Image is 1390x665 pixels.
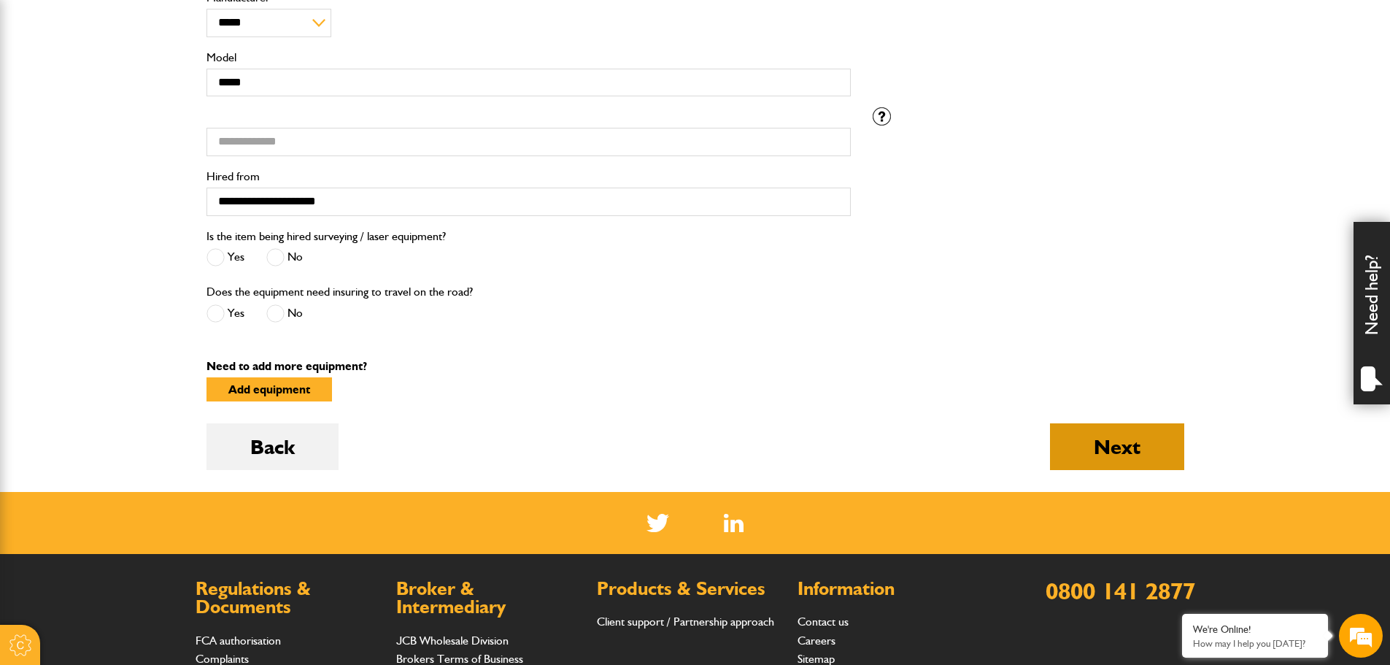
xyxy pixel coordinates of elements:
div: Minimize live chat window [239,7,274,42]
input: Enter your last name [19,135,266,167]
img: Twitter [646,514,669,532]
label: Is the item being hired surveying / laser equipment? [206,231,446,242]
img: d_20077148190_company_1631870298795_20077148190 [25,81,61,101]
label: No [266,248,303,266]
label: Does the equipment need insuring to travel on the road? [206,286,473,298]
textarea: Type your message and hit 'Enter' [19,264,266,437]
button: Back [206,423,339,470]
label: Yes [206,248,244,266]
button: Add equipment [206,377,332,401]
h2: Broker & Intermediary [396,580,582,617]
p: Need to add more equipment? [206,361,1184,372]
img: Linked In [724,514,744,532]
h2: Products & Services [597,580,783,599]
input: Enter your email address [19,178,266,210]
label: Yes [206,304,244,323]
a: JCB Wholesale Division [396,634,509,647]
a: Contact us [798,615,849,629]
a: 0800 141 2877 [1046,577,1195,605]
button: Next [1050,423,1184,470]
h2: Information [798,580,984,599]
em: Start Chat [198,450,265,469]
input: Enter your phone number [19,221,266,253]
a: FCA authorisation [196,634,281,647]
label: Model [206,52,851,64]
a: LinkedIn [724,514,744,532]
h2: Regulations & Documents [196,580,382,617]
div: Need help? [1354,222,1390,404]
label: Hired from [206,171,851,182]
a: Careers [798,634,835,647]
p: How may I help you today? [1193,638,1317,649]
a: Client support / Partnership approach [597,615,774,629]
div: Chat with us now [76,82,245,101]
div: We're Online! [1193,623,1317,636]
label: No [266,304,303,323]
